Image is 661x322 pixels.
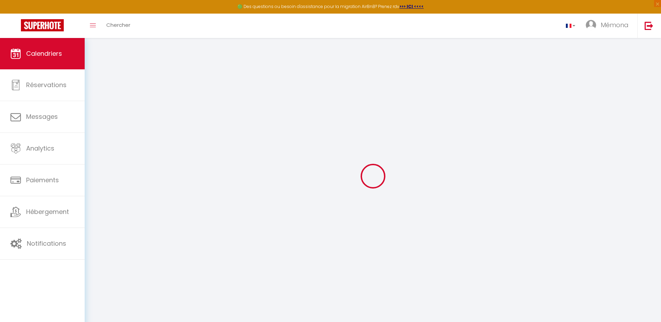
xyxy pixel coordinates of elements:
span: Messages [26,112,58,121]
span: Réservations [26,80,67,89]
span: Notifications [27,239,66,248]
span: Paiements [26,176,59,184]
a: ... Mémona [581,14,637,38]
span: Mémona [601,21,629,29]
img: logout [645,21,653,30]
span: Analytics [26,144,54,153]
img: Super Booking [21,19,64,31]
img: ... [586,20,596,30]
span: Chercher [106,21,130,29]
span: Hébergement [26,207,69,216]
a: >>> ICI <<<< [399,3,424,9]
span: Calendriers [26,49,62,58]
a: Chercher [101,14,136,38]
